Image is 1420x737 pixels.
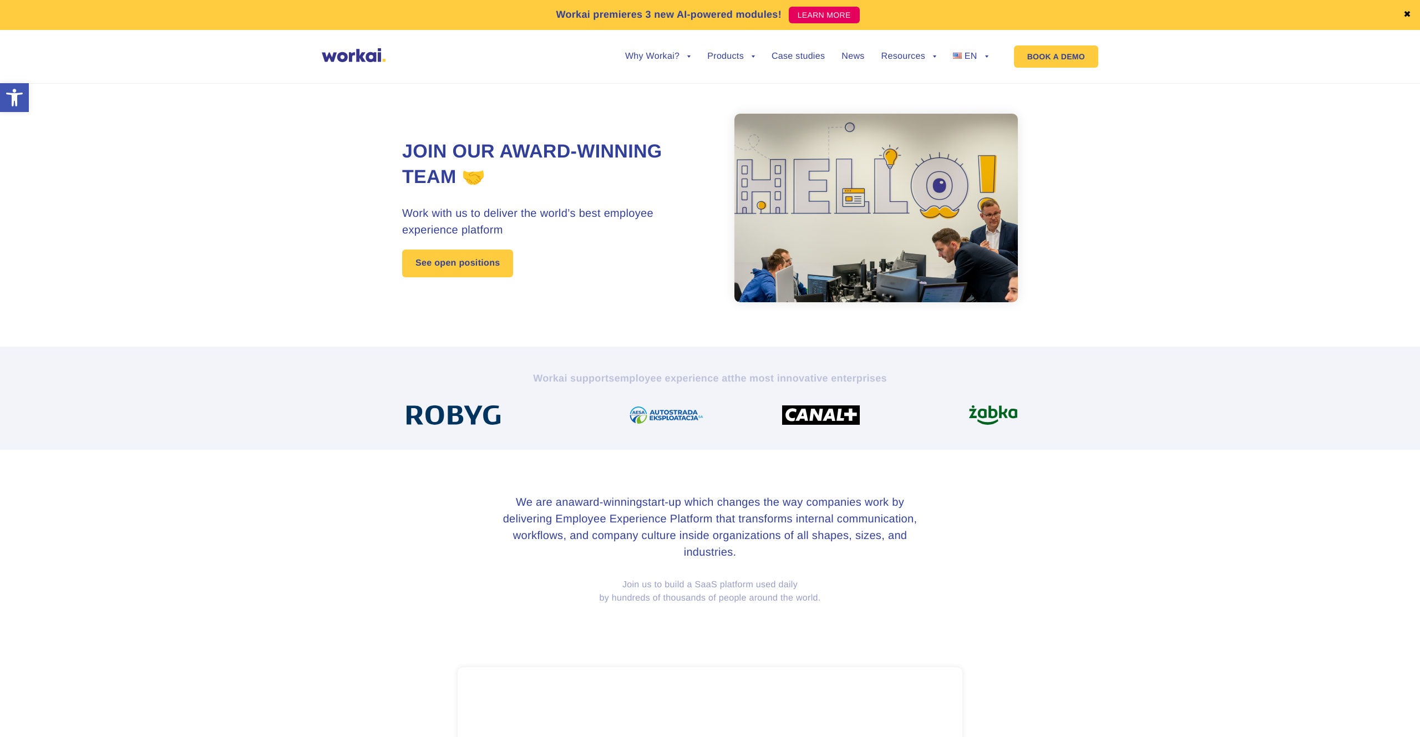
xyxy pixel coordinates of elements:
[615,373,731,384] i: employee experience at
[881,52,936,61] a: Resources
[789,7,860,23] a: LEARN MORE
[402,205,710,238] h3: Work with us to deliver the world’s best employee experience platform
[707,52,755,61] a: Products
[402,139,710,190] h1: Join our award-winning team 🤝
[772,52,825,61] a: Case studies
[625,52,691,61] a: Why Workai?
[502,494,918,561] h3: We are an start-up which changes the way companies work by delivering Employee Experience Platfor...
[402,250,513,277] a: See open positions
[1014,45,1098,68] a: BOOK A DEMO
[569,496,642,509] i: award-winning
[965,52,977,61] span: EN
[1403,11,1411,19] a: ✖
[402,578,1018,605] p: Join us to build a SaaS platform used daily by hundreds of thousands of people around the world.
[556,7,782,22] p: Workai premieres 3 new AI-powered modules!
[402,372,1018,385] h2: Workai supports the most innovative enterprises
[841,52,864,61] a: News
